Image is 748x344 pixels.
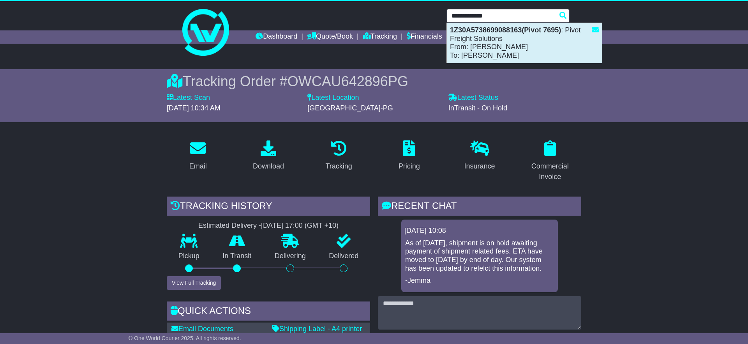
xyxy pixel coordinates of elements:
[307,104,393,112] span: [GEOGRAPHIC_DATA]-PG
[326,161,352,172] div: Tracking
[189,161,207,172] div: Email
[363,30,397,44] a: Tracking
[450,26,561,34] strong: 1Z30A5738699088163(Pivot 7695)
[448,94,498,102] label: Latest Status
[447,23,602,63] div: : Pivot Freight Solutions From: [PERSON_NAME] To: [PERSON_NAME]
[272,325,362,333] a: Shipping Label - A4 printer
[405,277,554,285] p: -Jemma
[288,73,408,89] span: OWCAU642896PG
[307,94,359,102] label: Latest Location
[405,239,554,273] p: As of [DATE], shipment is on hold awaiting payment of shipment related fees. ETA have moved to [D...
[318,252,370,261] p: Delivered
[524,161,576,182] div: Commercial Invoice
[307,30,353,44] a: Quote/Book
[167,301,370,323] div: Quick Actions
[393,138,425,174] a: Pricing
[253,161,284,172] div: Download
[519,138,581,185] a: Commercial Invoice
[129,335,241,341] span: © One World Courier 2025. All rights reserved.
[464,161,495,172] div: Insurance
[184,138,212,174] a: Email
[211,252,263,261] p: In Transit
[407,30,442,44] a: Financials
[248,138,289,174] a: Download
[321,138,357,174] a: Tracking
[171,325,233,333] a: Email Documents
[167,104,221,112] span: [DATE] 10:34 AM
[459,138,500,174] a: Insurance
[256,30,297,44] a: Dashboard
[263,252,318,261] p: Delivering
[167,197,370,218] div: Tracking history
[261,222,339,230] div: [DATE] 17:00 (GMT +10)
[378,197,581,218] div: RECENT CHAT
[167,73,581,90] div: Tracking Order #
[167,222,370,230] div: Estimated Delivery -
[404,227,555,235] div: [DATE] 10:08
[448,104,507,112] span: InTransit - On Hold
[167,276,221,290] button: View Full Tracking
[167,252,211,261] p: Pickup
[167,94,210,102] label: Latest Scan
[399,161,420,172] div: Pricing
